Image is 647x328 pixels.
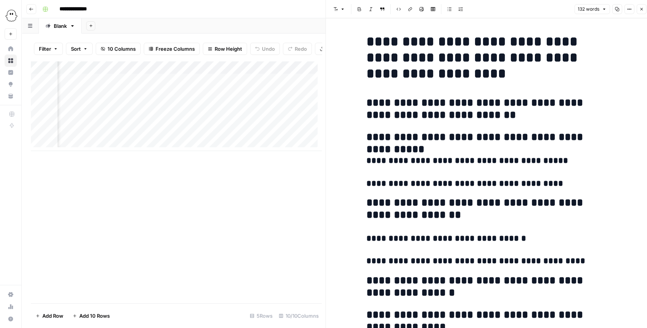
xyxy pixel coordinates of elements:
[5,301,17,313] a: Usage
[247,310,276,322] div: 5 Rows
[5,313,17,325] button: Help + Support
[79,312,110,320] span: Add 10 Rows
[71,45,81,53] span: Sort
[39,18,82,34] a: Blank
[578,6,599,13] span: 132 words
[144,43,200,55] button: Freeze Columns
[262,45,275,53] span: Undo
[5,55,17,67] a: Browse
[295,45,307,53] span: Redo
[5,9,18,23] img: PhantomBuster Logo
[5,90,17,102] a: Your Data
[42,312,63,320] span: Add Row
[31,310,68,322] button: Add Row
[215,45,242,53] span: Row Height
[276,310,322,322] div: 10/10 Columns
[68,310,114,322] button: Add 10 Rows
[5,6,17,25] button: Workspace: PhantomBuster
[66,43,93,55] button: Sort
[39,45,51,53] span: Filter
[34,43,63,55] button: Filter
[203,43,247,55] button: Row Height
[108,45,136,53] span: 10 Columns
[96,43,141,55] button: 10 Columns
[5,43,17,55] a: Home
[574,4,610,14] button: 132 words
[54,22,67,30] div: Blank
[5,78,17,90] a: Opportunities
[5,288,17,301] a: Settings
[283,43,312,55] button: Redo
[5,66,17,79] a: Insights
[250,43,280,55] button: Undo
[156,45,195,53] span: Freeze Columns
